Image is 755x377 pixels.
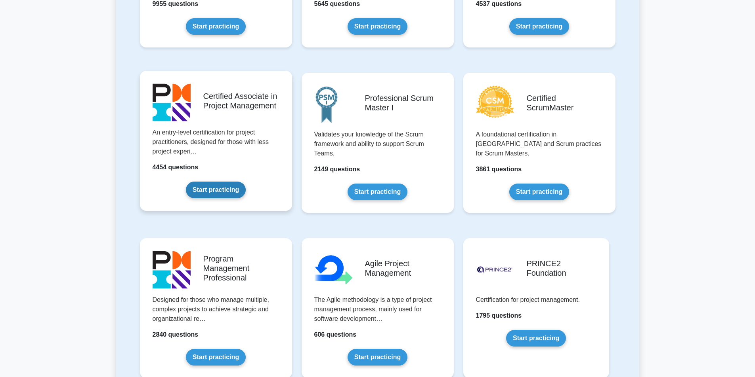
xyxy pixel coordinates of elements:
[348,349,407,366] a: Start practicing
[348,18,407,35] a: Start practicing
[509,18,569,35] a: Start practicing
[348,184,407,200] a: Start practicing
[509,184,569,200] a: Start practicing
[506,330,566,347] a: Start practicing
[186,182,246,198] a: Start practicing
[186,18,246,35] a: Start practicing
[186,349,246,366] a: Start practicing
